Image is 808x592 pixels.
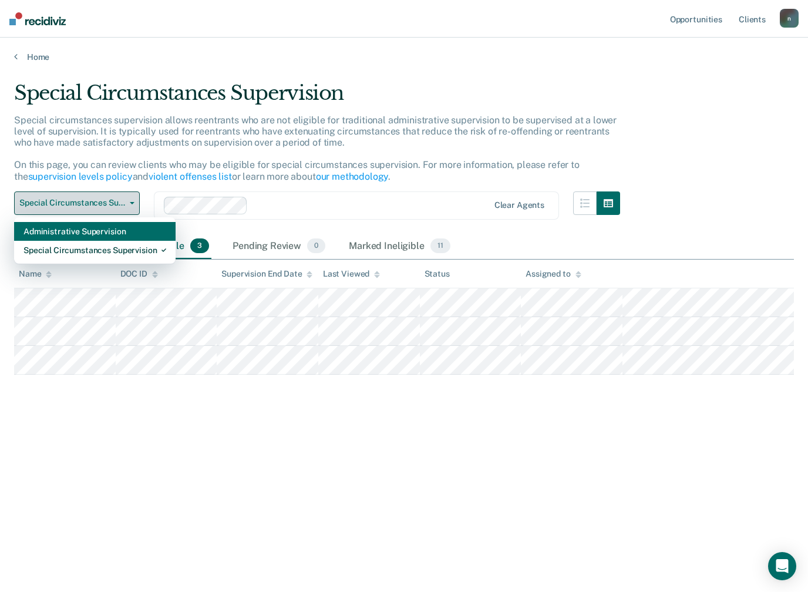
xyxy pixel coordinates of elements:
[526,269,581,279] div: Assigned to
[28,171,133,182] a: supervision levels policy
[19,198,125,208] span: Special Circumstances Supervision
[316,171,389,182] a: our methodology
[425,269,450,279] div: Status
[149,171,232,182] a: violent offenses list
[768,552,796,580] div: Open Intercom Messenger
[14,191,140,215] button: Special Circumstances Supervision
[346,234,452,260] div: Marked Ineligible11
[323,269,380,279] div: Last Viewed
[9,12,66,25] img: Recidiviz
[230,234,328,260] div: Pending Review0
[120,269,158,279] div: DOC ID
[190,238,209,254] span: 3
[780,9,799,28] button: n
[19,269,52,279] div: Name
[14,52,794,62] a: Home
[14,115,617,182] p: Special circumstances supervision allows reentrants who are not eligible for traditional administ...
[23,222,166,241] div: Administrative Supervision
[221,269,312,279] div: Supervision End Date
[14,81,620,115] div: Special Circumstances Supervision
[307,238,325,254] span: 0
[430,238,450,254] span: 11
[494,200,544,210] div: Clear agents
[23,241,166,260] div: Special Circumstances Supervision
